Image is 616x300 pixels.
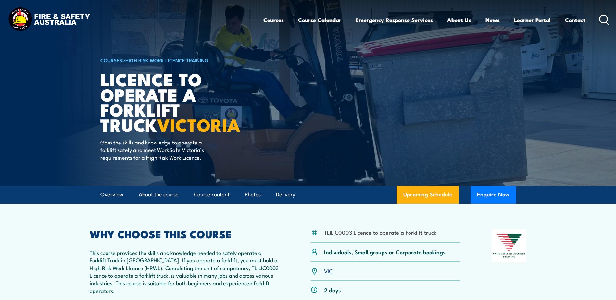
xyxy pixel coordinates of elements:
[263,11,284,29] a: Courses
[447,11,471,29] a: About Us
[324,248,446,256] p: Individuals, Small groups or Corporate bookings
[139,186,179,203] a: About the course
[276,186,295,203] a: Delivery
[565,11,585,29] a: Contact
[485,11,500,29] a: News
[514,11,551,29] a: Learner Portal
[397,186,459,204] a: Upcoming Schedule
[492,229,527,262] img: Nationally Recognised Training logo.
[245,186,261,203] a: Photos
[356,11,433,29] a: Emergency Response Services
[90,229,279,238] h2: WHY CHOOSE THIS COURSE
[324,286,341,294] p: 2 days
[100,56,261,64] h6: >
[100,56,122,64] a: COURSES
[194,186,230,203] a: Course content
[125,56,208,64] a: High Risk Work Licence Training
[100,138,219,161] p: Gain the skills and knowledge to operate a forklift safely and meet WorkSafe Victoria’s requireme...
[100,186,123,203] a: Overview
[157,111,240,138] strong: VICTORIA
[100,71,261,132] h1: Licence to operate a forklift truck
[324,267,333,275] a: VIC
[298,11,341,29] a: Course Calendar
[471,186,516,204] button: Enquire Now
[324,229,436,236] li: TLILIC0003 Licence to operate a Forklift truck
